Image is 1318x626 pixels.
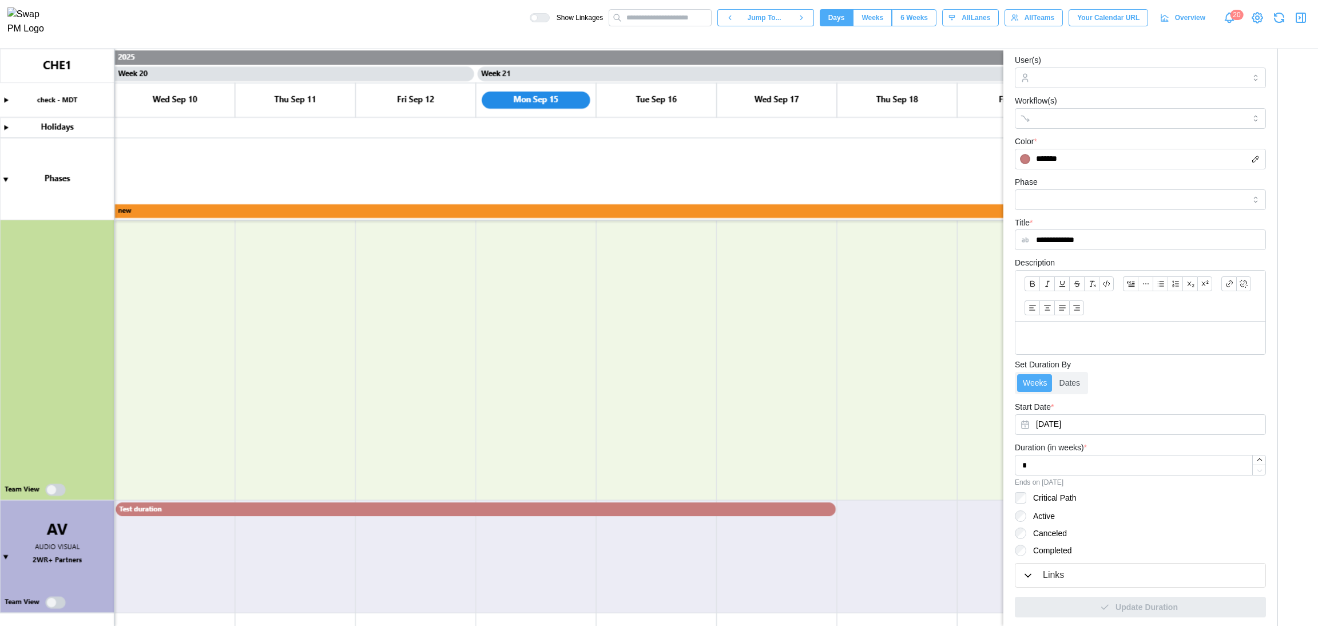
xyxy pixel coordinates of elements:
[1054,300,1069,315] button: Align text: justify
[1268,6,1291,29] button: Refresh Grid
[862,10,883,26] span: Weeks
[1153,276,1168,291] button: Bullet list
[1236,276,1251,291] button: Remove link
[1182,276,1197,291] button: Subscript
[1025,300,1039,315] button: Align text: left
[1123,276,1138,291] button: Blockquote
[1043,568,1064,583] div: Links
[1197,276,1212,291] button: Superscript
[1015,257,1055,270] label: Description
[828,10,845,26] span: Days
[1099,276,1114,291] button: Code
[1015,136,1037,148] label: Color
[7,7,54,36] img: Swap PM Logo
[1220,8,1239,27] a: Notifications
[1039,300,1054,315] button: Align text: center
[1015,54,1041,67] label: User(s)
[748,10,781,26] span: Jump To...
[1026,528,1067,539] label: Canceled
[1015,176,1038,189] label: Phase
[962,10,990,26] span: All Lanes
[1015,401,1054,414] label: Start Date
[1084,276,1099,291] button: Clear formatting
[1069,276,1084,291] button: Strikethrough
[1015,564,1265,587] button: Links
[1293,10,1309,26] button: Close Drawer
[1054,276,1069,291] button: Underline
[900,10,928,26] span: 6 Weeks
[1015,359,1071,371] label: Set Duration By
[1230,10,1243,20] div: 20
[1025,10,1054,26] span: All Teams
[1017,374,1053,393] label: Weeks
[1025,276,1039,291] button: Bold
[1168,276,1182,291] button: Ordered list
[1026,510,1055,522] label: Active
[1221,276,1236,291] button: Link
[1026,545,1072,556] label: Completed
[1249,10,1265,26] a: View Project
[1054,374,1086,393] label: Dates
[1015,95,1057,108] label: Workflow(s)
[1015,442,1087,454] label: Duration (in weeks)
[1015,217,1033,229] label: Title
[1077,10,1140,26] span: Your Calendar URL
[1069,300,1084,315] button: Align text: right
[1175,10,1205,26] span: Overview
[1039,276,1054,291] button: Italic
[1015,414,1266,435] button: Sep 10, 2025
[1026,492,1076,504] label: Critical Path
[550,13,603,22] span: Show Linkages
[1138,276,1153,291] button: Horizontal line
[1015,478,1266,486] div: Ends on [DATE]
